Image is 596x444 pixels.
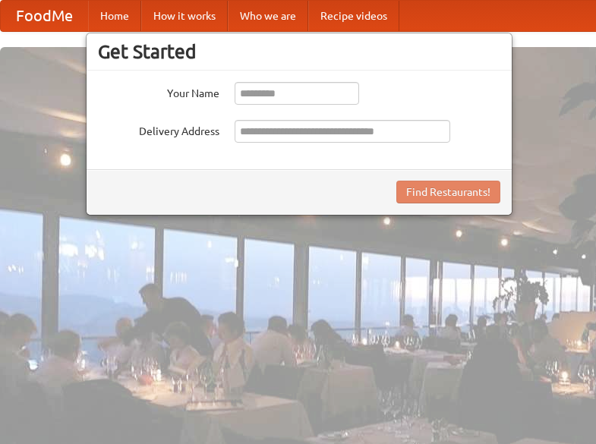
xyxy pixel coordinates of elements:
[98,40,500,63] h3: Get Started
[141,1,228,31] a: How it works
[308,1,399,31] a: Recipe videos
[88,1,141,31] a: Home
[396,181,500,203] button: Find Restaurants!
[98,120,219,139] label: Delivery Address
[98,82,219,101] label: Your Name
[228,1,308,31] a: Who we are
[1,1,88,31] a: FoodMe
